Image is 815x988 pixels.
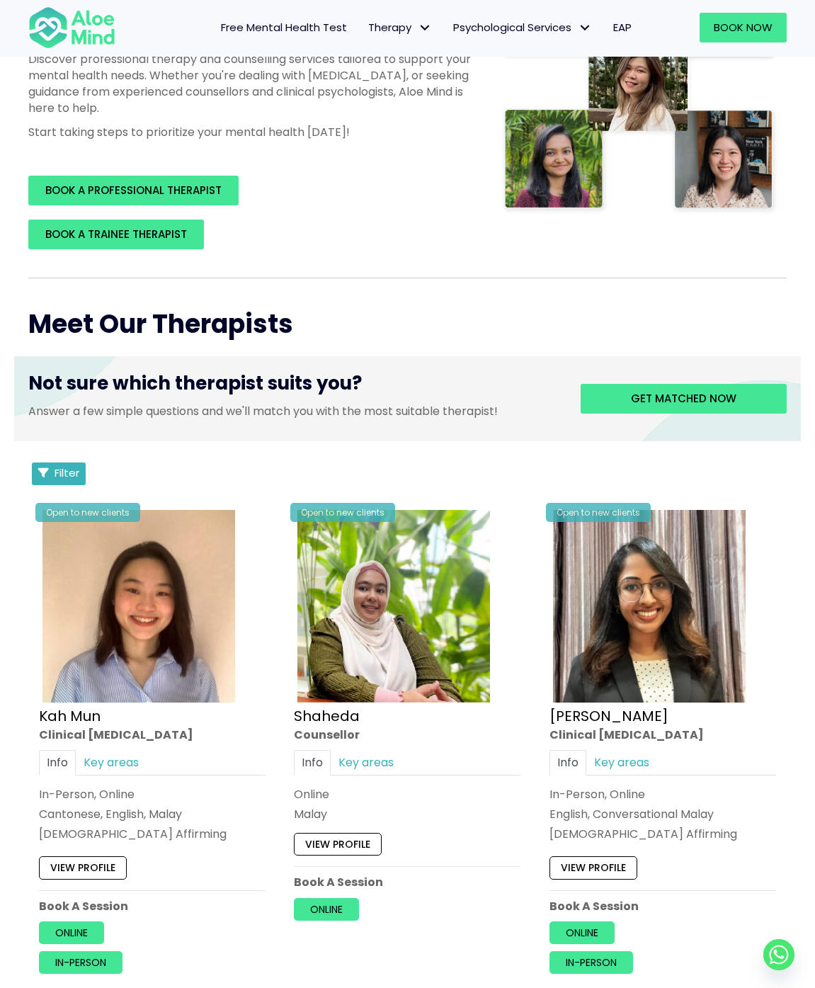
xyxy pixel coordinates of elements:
[575,18,595,38] span: Psychological Services: submenu
[549,806,776,822] p: English, Conversational Malay
[331,750,401,775] a: Key areas
[39,951,122,974] a: In-person
[294,897,359,920] a: Online
[42,510,235,703] img: Kah Mun-profile-crop-300×300
[45,183,222,198] span: BOOK A PROFESSIONAL THERAPIST
[32,462,86,485] button: Filter Listings
[613,20,632,35] span: EAP
[603,13,642,42] a: EAP
[549,826,776,842] div: [DEMOGRAPHIC_DATA] Affirming
[39,826,266,842] div: [DEMOGRAPHIC_DATA] Affirming
[55,465,79,480] span: Filter
[290,503,395,522] div: Open to new clients
[358,13,443,42] a: TherapyTherapy: submenu
[581,384,787,414] a: Get matched now
[39,806,266,822] p: Cantonese, English, Malay
[76,750,147,775] a: Key areas
[549,856,637,879] a: View profile
[28,306,293,342] span: Meet Our Therapists
[28,51,472,117] p: Discover professional therapy and counselling services tailored to support your mental health nee...
[415,18,435,38] span: Therapy: submenu
[631,391,736,406] span: Get matched now
[210,13,358,42] a: Free Mental Health Test
[294,806,520,822] p: Malay
[553,510,746,703] img: croped-Anita_Profile-photo-300×300
[294,727,520,743] div: Counsellor
[28,370,559,403] h3: Not sure which therapist suits you?
[28,176,239,205] a: BOOK A PROFESSIONAL THERAPIST
[714,20,773,35] span: Book Now
[28,124,472,140] p: Start taking steps to prioritize your mental health [DATE]!
[35,503,140,522] div: Open to new clients
[294,706,360,726] a: Shaheda
[549,706,668,726] a: [PERSON_NAME]
[28,220,204,249] a: BOOK A TRAINEE THERAPIST
[39,727,266,743] div: Clinical [MEDICAL_DATA]
[39,856,127,879] a: View profile
[549,727,776,743] div: Clinical [MEDICAL_DATA]
[453,20,592,35] span: Psychological Services
[39,785,266,802] div: In-Person, Online
[549,785,776,802] div: In-Person, Online
[586,750,657,775] a: Key areas
[45,227,187,242] span: BOOK A TRAINEE THERAPIST
[39,750,76,775] a: Info
[28,6,115,50] img: Aloe mind Logo
[549,921,615,943] a: Online
[297,510,490,703] img: Shaheda Counsellor
[294,785,520,802] div: Online
[700,13,787,42] a: Book Now
[549,951,633,974] a: In-person
[294,833,382,856] a: View profile
[39,897,266,914] p: Book A Session
[294,874,520,890] p: Book A Session
[368,20,432,35] span: Therapy
[549,750,586,775] a: Info
[28,403,559,419] p: Answer a few simple questions and we'll match you with the most suitable therapist!
[763,939,794,970] a: Whatsapp
[549,897,776,914] p: Book A Session
[39,706,101,726] a: Kah Mun
[294,750,331,775] a: Info
[546,503,651,522] div: Open to new clients
[443,13,603,42] a: Psychological ServicesPsychological Services: submenu
[39,921,104,943] a: Online
[130,13,642,42] nav: Menu
[221,20,347,35] span: Free Mental Health Test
